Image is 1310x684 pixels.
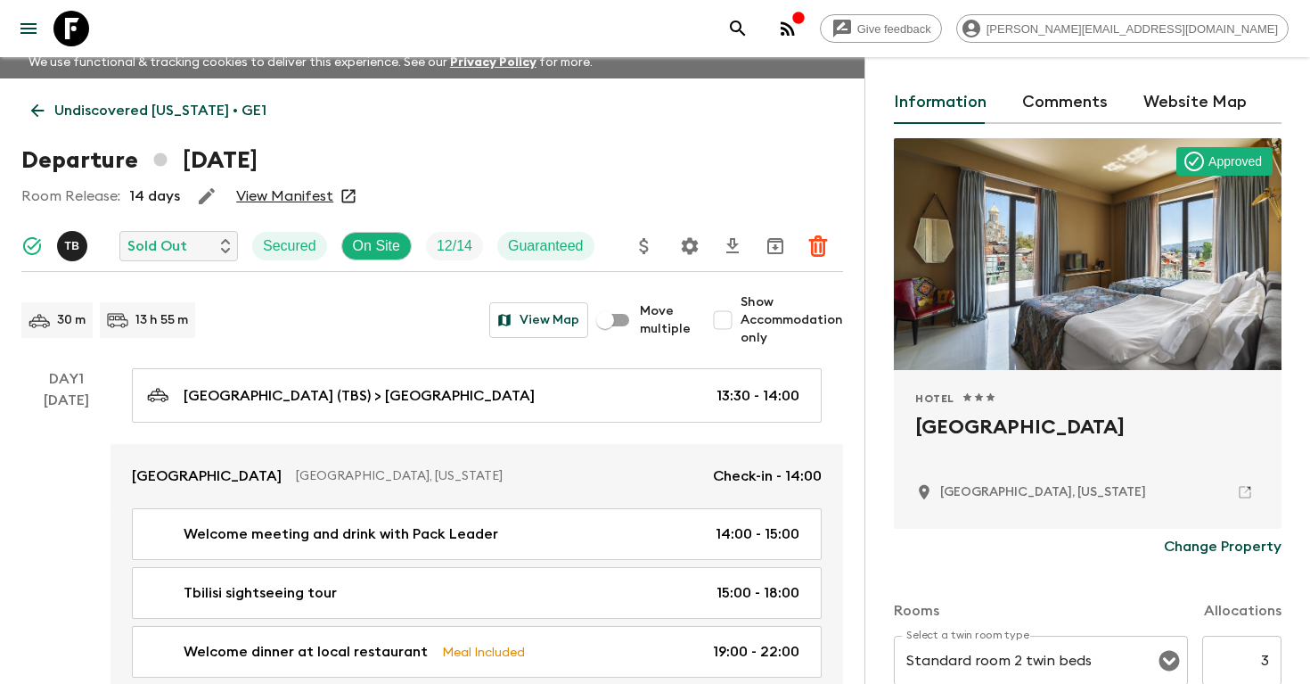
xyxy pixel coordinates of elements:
[672,228,708,264] button: Settings
[353,235,400,257] p: On Site
[716,523,799,545] p: 14:00 - 15:00
[894,81,987,124] button: Information
[252,232,327,260] div: Secured
[489,302,588,338] button: View Map
[894,600,939,622] p: Rooms
[132,508,822,560] a: Welcome meeting and drink with Pack Leader14:00 - 15:00
[894,138,1281,370] div: Photo of Brim Hotel
[757,228,793,264] button: Archive (Completed, Cancelled or Unsynced Departures only)
[57,236,91,251] span: Tamar Bulbulashvili
[626,228,662,264] button: Update Price, Early Bird Discount and Costs
[508,235,584,257] p: Guaranteed
[1157,648,1182,673] button: Open
[184,523,498,545] p: Welcome meeting and drink with Pack Leader
[57,231,91,261] button: TB
[341,232,412,260] div: On Site
[977,22,1288,36] span: [PERSON_NAME][EMAIL_ADDRESS][DOMAIN_NAME]
[21,143,258,178] h1: Departure [DATE]
[21,185,120,207] p: Room Release:
[713,466,822,487] p: Check-in - 14:00
[640,302,691,338] span: Move multiple
[111,444,843,508] a: [GEOGRAPHIC_DATA][GEOGRAPHIC_DATA], [US_STATE]Check-in - 14:00
[1204,600,1281,622] p: Allocations
[715,228,750,264] button: Download CSV
[132,466,282,487] p: [GEOGRAPHIC_DATA]
[132,368,822,423] a: [GEOGRAPHIC_DATA] (TBS) > [GEOGRAPHIC_DATA]13:30 - 14:00
[54,100,266,121] p: Undiscovered [US_STATE] • GE1
[184,641,428,663] p: Welcome dinner at local restaurant
[21,235,43,257] svg: Synced Successfully
[11,11,46,46] button: menu
[426,232,483,260] div: Trip Fill
[184,385,535,407] p: [GEOGRAPHIC_DATA] (TBS) > [GEOGRAPHIC_DATA]
[236,187,333,205] a: View Manifest
[915,391,954,406] span: Hotel
[21,93,276,128] a: Undiscovered [US_STATE] • GE1
[716,385,799,407] p: 13:30 - 14:00
[21,46,600,78] p: We use functional & tracking cookies to deliver this experience. See our for more.
[296,467,699,485] p: [GEOGRAPHIC_DATA], [US_STATE]
[1164,529,1281,565] button: Change Property
[800,228,836,264] button: Delete
[132,626,822,678] a: Welcome dinner at local restaurantMeal Included19:00 - 22:00
[132,567,822,619] a: Tbilisi sightseeing tour15:00 - 18:00
[720,11,756,46] button: search adventures
[741,293,843,347] span: Show Accommodation only
[129,185,180,207] p: 14 days
[127,235,187,257] p: Sold Out
[713,641,799,663] p: 19:00 - 22:00
[184,582,337,604] p: Tbilisi sightseeing tour
[940,483,1146,501] p: Tbilisi, Georgia
[135,311,188,329] p: 13 h 55 m
[21,368,111,390] p: Day 1
[57,311,86,329] p: 30 m
[437,235,472,257] p: 12 / 14
[450,56,536,69] a: Privacy Policy
[1208,152,1262,170] p: Approved
[956,14,1289,43] div: [PERSON_NAME][EMAIL_ADDRESS][DOMAIN_NAME]
[64,239,79,253] p: T B
[263,235,316,257] p: Secured
[906,628,1029,643] label: Select a twin room type
[1143,81,1247,124] button: Website Map
[820,14,942,43] a: Give feedback
[915,413,1260,470] h2: [GEOGRAPHIC_DATA]
[442,642,525,662] p: Meal Included
[1022,81,1108,124] button: Comments
[716,582,799,604] p: 15:00 - 18:00
[847,22,941,36] span: Give feedback
[1164,536,1281,557] p: Change Property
